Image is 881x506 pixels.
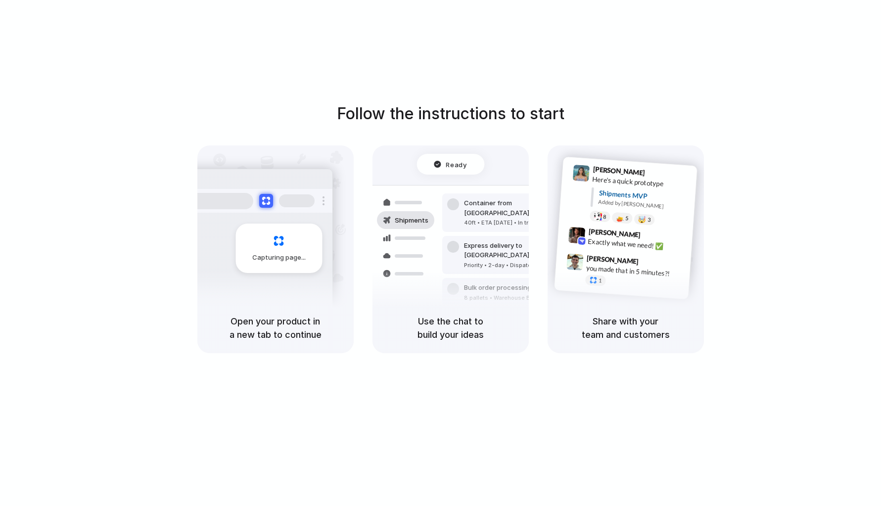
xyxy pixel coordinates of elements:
[588,226,641,240] span: [PERSON_NAME]
[592,174,691,191] div: Here's a quick prototype
[586,263,685,280] div: you made that in 5 minutes?!
[648,169,668,181] span: 9:41 AM
[642,258,662,270] span: 9:47 AM
[599,188,690,204] div: Shipments MVP
[625,216,628,221] span: 5
[559,315,692,341] h5: Share with your team and customers
[464,241,571,260] div: Express delivery to [GEOGRAPHIC_DATA]
[638,216,646,224] div: 🤯
[464,294,556,302] div: 8 pallets • Warehouse B • Packed
[464,219,571,227] div: 40ft • ETA [DATE] • In transit
[586,253,639,267] span: [PERSON_NAME]
[593,164,645,178] span: [PERSON_NAME]
[643,231,663,243] span: 9:42 AM
[588,236,687,253] div: Exactly what we need! ✅
[395,216,428,226] span: Shipments
[464,283,556,293] div: Bulk order processing
[598,198,689,212] div: Added by [PERSON_NAME]
[337,102,564,126] h1: Follow the instructions to start
[464,261,571,270] div: Priority • 2-day • Dispatched
[446,159,466,169] span: Ready
[603,214,606,220] span: 8
[598,278,602,283] span: 1
[252,253,307,263] span: Capturing page
[464,198,571,218] div: Container from [GEOGRAPHIC_DATA]
[209,315,342,341] h5: Open your product in a new tab to continue
[384,315,517,341] h5: Use the chat to build your ideas
[647,217,650,223] span: 3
